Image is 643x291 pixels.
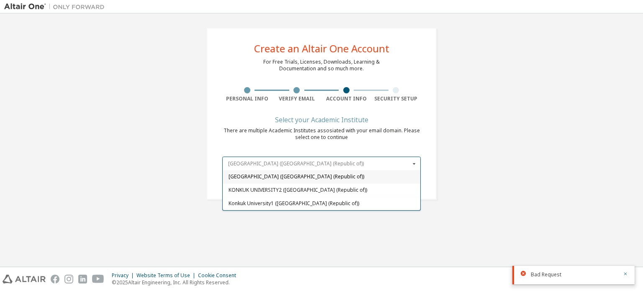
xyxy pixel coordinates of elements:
img: altair_logo.svg [3,275,46,283]
span: Bad Request [531,271,561,278]
div: Privacy [112,272,136,279]
div: Cookie Consent [198,272,241,279]
img: youtube.svg [92,275,104,283]
div: Verify Email [272,95,322,102]
div: For Free Trials, Licenses, Downloads, Learning & Documentation and so much more. [263,59,380,72]
span: Konkuk University1 ([GEOGRAPHIC_DATA] (Republic of)) [229,201,415,206]
div: Website Terms of Use [136,272,198,279]
img: facebook.svg [51,275,59,283]
div: Create an Altair One Account [254,44,389,54]
img: instagram.svg [64,275,73,283]
img: linkedin.svg [78,275,87,283]
div: Personal Info [222,95,272,102]
div: Select your Academic Institute [275,117,368,122]
div: There are multiple Academic Institutes assosiated with your email domain. Please select one to co... [222,127,421,141]
p: © 2025 Altair Engineering, Inc. All Rights Reserved. [112,279,241,286]
div: Security Setup [371,95,421,102]
span: KONKUK UNIVERSITY2 ([GEOGRAPHIC_DATA] (Republic of)) [229,188,415,193]
span: [GEOGRAPHIC_DATA] ([GEOGRAPHIC_DATA] (Republic of)) [229,175,415,180]
div: Account Info [321,95,371,102]
img: Altair One [4,3,109,11]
